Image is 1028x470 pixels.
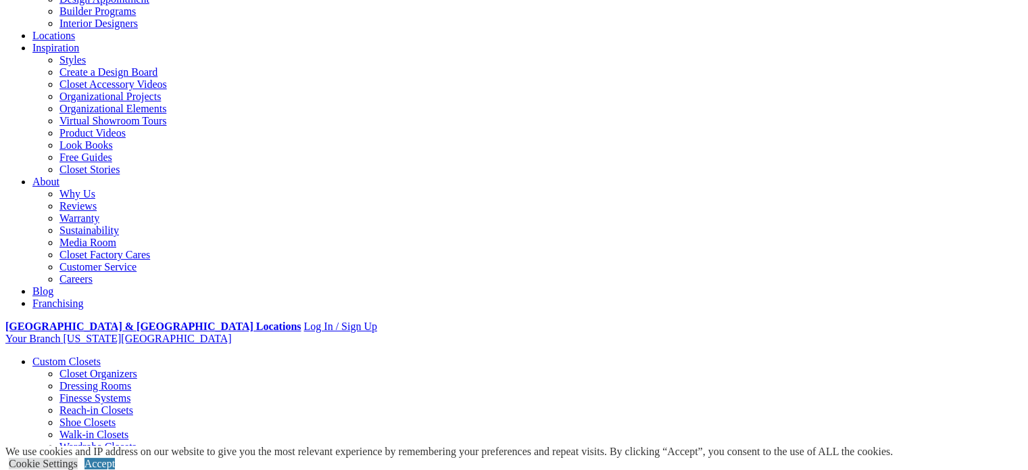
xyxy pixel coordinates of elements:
a: Builder Programs [59,5,136,17]
a: Finesse Systems [59,392,130,404]
a: Organizational Elements [59,103,166,114]
a: Closet Factory Cares [59,249,150,260]
a: Your Branch [US_STATE][GEOGRAPHIC_DATA] [5,333,231,344]
span: [US_STATE][GEOGRAPHIC_DATA] [63,333,231,344]
a: Styles [59,54,86,66]
a: About [32,176,59,187]
div: We use cookies and IP address on our website to give you the most relevant experience by remember... [5,446,893,458]
a: Wardrobe Closets [59,441,137,452]
a: Why Us [59,188,95,199]
a: Sustainability [59,225,119,236]
a: Inspiration [32,42,79,53]
a: Custom Closets [32,356,101,367]
a: Closet Stories [59,164,120,175]
span: Your Branch [5,333,60,344]
a: Virtual Showroom Tours [59,115,167,126]
a: [GEOGRAPHIC_DATA] & [GEOGRAPHIC_DATA] Locations [5,321,301,332]
a: Accept [84,458,115,469]
a: Walk-in Closets [59,429,128,440]
a: Blog [32,285,53,297]
a: Create a Design Board [59,66,157,78]
a: Customer Service [59,261,137,273]
a: Free Guides [59,151,112,163]
a: Interior Designers [59,18,138,29]
a: Closet Accessory Videos [59,78,167,90]
a: Shoe Closets [59,417,116,428]
a: Media Room [59,237,116,248]
a: Organizational Projects [59,91,161,102]
a: Closet Organizers [59,368,137,379]
a: Log In / Sign Up [303,321,376,332]
a: Product Videos [59,127,126,139]
a: Reviews [59,200,97,212]
a: Reach-in Closets [59,404,133,416]
a: Cookie Settings [9,458,78,469]
a: Franchising [32,298,84,309]
a: Dressing Rooms [59,380,131,392]
a: Look Books [59,139,113,151]
a: Careers [59,273,93,285]
a: Warranty [59,212,99,224]
a: Locations [32,30,75,41]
